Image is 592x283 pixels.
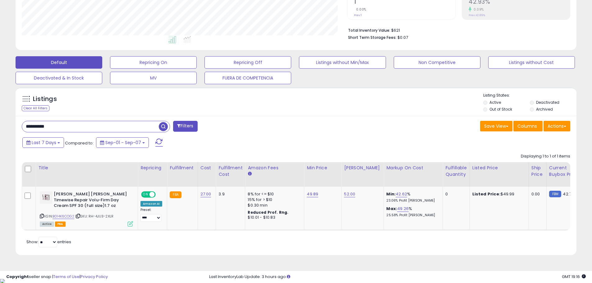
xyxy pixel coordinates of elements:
[489,100,501,105] label: Active
[248,203,299,208] div: $0.30 min
[38,165,135,171] div: Title
[110,56,197,69] button: Repricing On
[173,121,197,132] button: Filters
[110,72,197,84] button: MV
[55,221,66,227] span: FBA
[40,191,133,226] div: ASIN:
[200,191,211,197] a: 27.00
[200,165,213,171] div: Cost
[445,165,467,178] div: Fulfillable Quantity
[549,191,561,197] small: FBM
[142,192,149,197] span: ON
[472,191,501,197] b: Listed Price:
[140,165,164,171] div: Repricing
[33,95,57,103] h5: Listings
[348,35,397,40] b: Short Term Storage Fees:
[6,274,108,280] div: seller snap | |
[469,13,485,17] small: Prev: 42.89%
[6,274,29,280] strong: Copyright
[386,206,438,217] div: %
[16,72,102,84] button: Deactivated & In Stock
[386,206,397,212] b: Max:
[16,56,102,69] button: Default
[140,208,162,222] div: Preset:
[155,192,165,197] span: OFF
[22,137,64,148] button: Last 7 Days
[386,191,438,203] div: %
[513,121,543,131] button: Columns
[299,56,386,69] button: Listings without Min/Max
[348,28,390,33] b: Total Inventory Value:
[80,274,108,280] a: Privacy Policy
[563,191,571,197] span: 42.7
[396,191,407,197] a: 42.62
[386,191,396,197] b: Min:
[384,162,443,187] th: The percentage added to the cost of goods (COGS) that forms the calculator for Min & Max prices.
[248,191,299,197] div: 8% for <= $10
[218,165,242,178] div: Fulfillment Cost
[248,210,288,215] b: Reduced Prof. Rng.
[105,139,141,146] span: Sep-01 - Sep-07
[471,7,484,12] small: 0.09%
[307,191,318,197] a: 49.89
[96,137,149,148] button: Sep-01 - Sep-07
[521,153,570,159] div: Displaying 1 to 1 of 1 items
[22,105,49,111] div: Clear All Filters
[348,26,566,34] li: $621
[140,201,162,207] div: Amazon AI
[472,191,524,197] div: $49.99
[204,72,291,84] button: FUERA DE COMPETENCIA
[472,165,526,171] div: Listed Price
[248,171,251,177] small: Amazon Fees.
[65,140,94,146] span: Compared to:
[483,93,576,98] p: Listing States:
[397,206,409,212] a: 49.26
[75,214,113,219] span: | SKU: RH-4JU3-2XLR
[26,239,71,245] span: Show: entries
[544,121,570,131] button: Actions
[344,165,381,171] div: [PERSON_NAME]
[517,123,537,129] span: Columns
[536,100,559,105] label: Deactivated
[394,56,480,69] button: Non Competitive
[489,107,512,112] label: Out of Stock
[209,274,586,280] div: Last InventoryLab Update: 3 hours ago.
[170,165,195,171] div: Fulfillment
[386,199,438,203] p: 23.06% Profit [PERSON_NAME]
[344,191,355,197] a: 52.00
[480,121,512,131] button: Save View
[354,13,362,17] small: Prev: 1
[248,215,299,220] div: $10.01 - $10.83
[54,191,129,210] b: [PERSON_NAME] [PERSON_NAME] Timewise Repair Volu-Firm Day Cream SPF 30 (full size)1.7 oz
[53,214,74,219] a: B014K6COG2
[32,139,56,146] span: Last 7 Days
[354,7,366,12] small: 0.00%
[531,165,544,178] div: Ship Price
[53,274,80,280] a: Terms of Use
[40,221,54,227] span: All listings currently available for purchase on Amazon
[307,165,339,171] div: Min Price
[170,191,181,198] small: FBA
[562,274,586,280] span: 2025-09-15 19:16 GMT
[549,165,581,178] div: Current Buybox Price
[40,191,52,204] img: 21W-scgGxxL._SL40_.jpg
[386,165,440,171] div: Markup on Cost
[248,165,301,171] div: Amazon Fees
[488,56,575,69] button: Listings without Cost
[248,197,299,203] div: 15% for > $10
[531,191,542,197] div: 0.00
[204,56,291,69] button: Repricing Off
[386,213,438,217] p: 25.58% Profit [PERSON_NAME]
[536,107,553,112] label: Archived
[445,191,465,197] div: 0
[218,191,240,197] div: 3.9
[397,34,408,40] span: $0.07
